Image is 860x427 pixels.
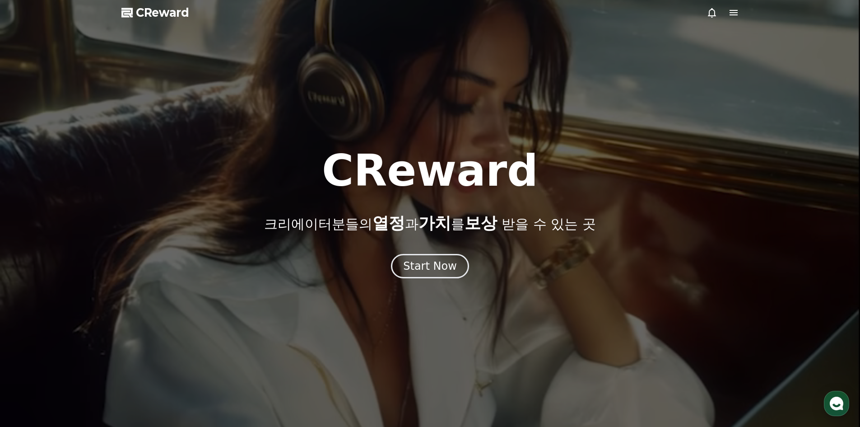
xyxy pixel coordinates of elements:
span: CReward [136,5,189,20]
span: 대화 [83,300,93,308]
p: 크리에이터분들의 과 를 받을 수 있는 곳 [264,214,595,232]
span: 설정 [139,300,150,307]
a: Start Now [391,263,469,272]
span: 홈 [28,300,34,307]
a: CReward [121,5,189,20]
div: Start Now [403,259,457,273]
span: 가치 [418,214,451,232]
span: 보상 [465,214,497,232]
a: 대화 [60,286,116,309]
button: Start Now [391,254,469,278]
h1: CReward [322,149,538,192]
a: 설정 [116,286,173,309]
span: 열정 [372,214,405,232]
a: 홈 [3,286,60,309]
